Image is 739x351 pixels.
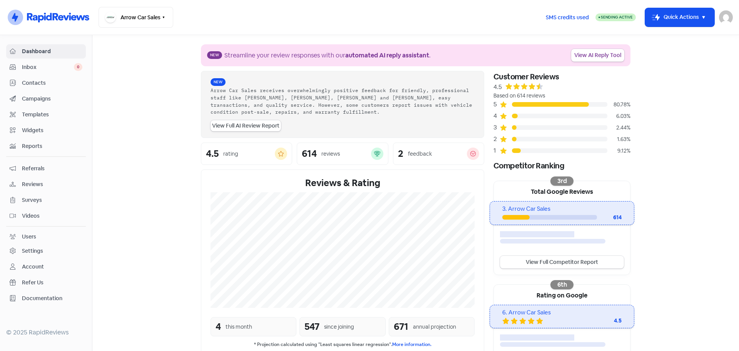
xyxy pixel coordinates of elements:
span: Referrals [22,165,82,173]
a: Videos [6,209,86,223]
a: Users [6,230,86,244]
div: Arrow Car Sales receives overwhelmingly positive feedback for friendly, professional staff like [... [211,87,475,116]
div: 1.63% [607,135,630,143]
a: More information. [392,341,431,348]
span: Templates [22,111,82,119]
a: Refer Us [6,275,86,290]
div: 4.5 [493,82,502,92]
div: feedback [408,150,432,158]
div: 80.78% [607,101,630,109]
button: Arrow Car Sales [99,7,173,28]
span: Campaigns [22,95,82,103]
button: Quick Actions [645,8,714,27]
div: 6th [550,280,573,289]
a: Campaigns [6,92,86,106]
div: Users [22,233,36,241]
a: View Full AI Review Report [211,120,281,131]
a: Contacts [6,76,86,90]
span: Dashboard [22,47,82,55]
div: Rating on Google [494,285,630,305]
a: 614reviews [297,143,388,165]
div: 6.03% [607,112,630,120]
a: Surveys [6,193,86,207]
div: Settings [22,247,43,255]
a: SMS credits used [539,13,595,21]
span: Reviews [22,180,82,188]
a: Dashboard [6,44,86,59]
span: Documentation [22,294,82,302]
span: Videos [22,212,82,220]
div: Streamline your review responses with our . [224,51,431,60]
div: 671 [394,320,408,334]
div: Total Google Reviews [494,181,630,201]
div: Based on 614 reviews [493,92,630,100]
a: Documentation [6,291,86,306]
a: Reports [6,139,86,153]
a: Templates [6,107,86,122]
span: Refer Us [22,279,82,287]
a: 2feedback [393,143,484,165]
a: Settings [6,244,86,258]
b: automated AI reply assistant [345,51,429,59]
a: Widgets [6,123,86,138]
div: reviews [321,150,340,158]
div: 6. Arrow Car Sales [502,308,621,317]
span: New [207,51,222,59]
span: 0 [74,63,82,71]
div: 4.5 [591,317,622,325]
div: 614 [302,149,317,158]
small: * Projection calculated using "Least squares linear regression". [211,341,475,348]
a: Inbox 0 [6,60,86,74]
span: Contacts [22,79,82,87]
div: 5 [493,100,500,109]
div: 614 [597,213,622,222]
div: this month [226,323,252,331]
iframe: chat widget [707,320,731,343]
div: 547 [304,320,319,334]
a: Account [6,260,86,274]
span: Widgets [22,126,82,134]
div: 4.5 [206,149,219,158]
span: New [211,78,226,86]
div: annual projection [413,323,456,331]
a: 4.5rating [201,143,292,165]
img: User [719,10,733,24]
div: Customer Reviews [493,71,630,82]
div: 3. Arrow Car Sales [502,205,621,213]
div: Account [22,263,44,271]
div: 3rd [550,176,573,186]
div: 9.12% [607,147,630,155]
a: View Full Competitor Report [500,256,624,269]
span: Inbox [22,63,74,71]
div: rating [223,150,238,158]
div: Competitor Ranking [493,160,630,171]
div: 1 [493,146,500,155]
div: 3 [493,123,500,132]
span: Surveys [22,196,82,204]
div: since joining [324,323,354,331]
span: Reports [22,142,82,150]
div: © 2025 RapidReviews [6,328,86,337]
div: 4 [216,320,221,334]
div: Reviews & Rating [211,176,475,190]
a: View AI Reply Tool [571,49,624,62]
div: 2.44% [607,124,630,132]
div: 2 [493,134,500,144]
a: Referrals [6,161,86,176]
span: SMS credits used [546,13,589,22]
a: Sending Active [595,13,636,22]
span: Sending Active [601,15,633,20]
div: 2 [398,149,403,158]
a: Reviews [6,177,86,191]
div: 4 [493,111,500,121]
